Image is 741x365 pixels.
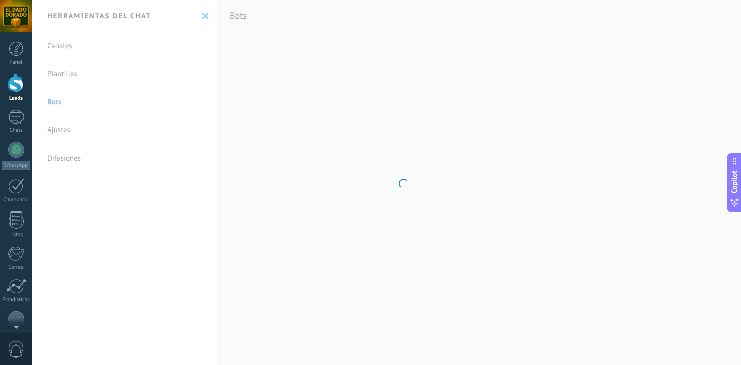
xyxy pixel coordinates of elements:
div: Panel [2,59,31,66]
div: Estadísticas [2,297,31,303]
div: Leads [2,95,31,102]
img: Fromni [10,313,23,326]
div: WhatsApp [2,161,30,170]
div: Correo [2,264,31,271]
div: Listas [2,232,31,238]
div: Calendario [2,197,31,203]
span: Copilot [730,170,740,193]
div: Chats [2,127,31,134]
